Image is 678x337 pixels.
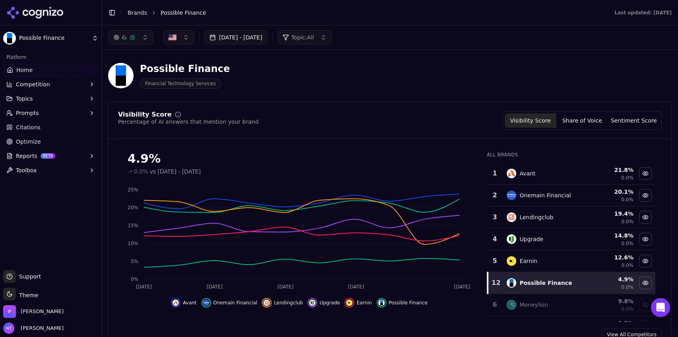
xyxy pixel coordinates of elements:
div: 5 [491,256,499,266]
span: 0.0% [622,197,634,203]
button: Sentiment Score [608,113,660,128]
button: ReportsBETA [3,150,98,162]
button: Hide lendingclub data [639,211,652,224]
span: Onemain Financial [213,300,258,306]
div: Onemain Financial [519,191,571,199]
span: Reports [16,152,37,160]
img: Perrill [3,305,16,318]
tr: 6moneylionMoneylion9.8%0.0%Show moneylion data [488,294,655,316]
span: vs [DATE] - [DATE] [150,168,201,175]
div: Upgrade [519,235,543,243]
tr: 2onemain financialOnemain Financial20.1%0.0%Hide onemain financial data [488,185,655,206]
a: Brands [128,10,147,16]
div: 9.5 % [591,319,633,327]
tr: 3lendingclubLendingclub19.4%0.0%Hide lendingclub data [488,206,655,228]
tspan: [DATE] [454,284,471,290]
span: 0.0% [622,240,634,247]
span: Support [16,273,41,281]
tr: 5earninEarnin12.6%0.0%Hide earnin data [488,250,655,272]
nav: breadcrumb [128,9,599,17]
span: Earnin [356,300,372,306]
span: [PERSON_NAME] [17,325,64,332]
span: 0.0% [134,168,148,175]
span: Possible Finance [19,35,89,42]
tspan: [DATE] [348,284,364,290]
button: Share of Voice [556,113,608,128]
a: Optimize [3,135,98,148]
a: Home [3,64,98,76]
span: Financial Technology Services [140,78,221,89]
div: Avant [519,169,535,177]
button: Hide upgrade data [308,298,340,308]
span: 0.0% [622,175,634,181]
div: Lendingclub [519,213,553,221]
button: Toolbox [3,164,98,177]
div: 4.9 % [591,275,633,283]
div: 1 [491,169,499,178]
button: Visibility Score [505,113,556,128]
tr: 4upgradeUpgrade14.8%0.0%Hide upgrade data [488,228,655,250]
button: Hide avant data [639,167,652,180]
img: avant [507,169,516,178]
div: 4 [491,234,499,244]
span: Toolbox [16,166,37,174]
button: Hide earnin data [639,255,652,267]
tspan: [DATE] [136,284,152,290]
img: Possible Finance [3,32,16,45]
img: onemain financial [507,191,516,200]
span: Lendingclub [274,300,303,306]
img: moneylion [507,300,516,310]
div: All Brands [487,152,655,158]
span: 0.0% [622,218,634,225]
div: 20.1 % [591,188,633,196]
tspan: 10% [128,241,138,246]
div: 14.8 % [591,232,633,240]
div: 9.8 % [591,297,633,305]
div: Possible Finance [140,62,230,75]
button: Hide upgrade data [639,233,652,245]
div: 4.9% [128,152,471,166]
img: earnin [507,256,516,266]
span: Upgrade [320,300,340,306]
span: Optimize [16,138,41,146]
img: upgrade [507,234,516,244]
img: lendingclub [263,300,270,306]
div: 12 [492,278,499,288]
span: Possible Finance [389,300,428,306]
button: Hide earnin data [345,298,372,308]
button: Hide lendingclub data [262,298,303,308]
span: 0.0% [622,284,634,290]
tr: 12possible financePossible Finance4.9%0.0%Hide possible finance data [488,272,655,294]
img: onemain financial [203,300,209,306]
tspan: 25% [128,187,138,193]
div: 3 [491,212,499,222]
tspan: [DATE] [277,284,294,290]
span: Citations [16,123,41,131]
div: 12.6 % [591,253,633,261]
span: Theme [16,292,38,298]
div: Open Intercom Messenger [651,298,670,317]
a: Citations [3,121,98,134]
div: Earnin [519,257,537,265]
button: Hide possible finance data [639,277,652,289]
tspan: 5% [131,259,138,264]
div: Platform [3,51,98,64]
button: Show opploans data [639,320,652,333]
tspan: 15% [128,223,138,228]
span: Perrill [21,308,64,315]
span: Competition [16,80,50,88]
button: Hide possible finance data [377,298,428,308]
img: United States [169,33,176,41]
span: Home [16,66,33,74]
span: Possible Finance [161,9,206,17]
button: Hide avant data [171,298,196,308]
button: Competition [3,78,98,91]
img: possible finance [507,278,516,288]
span: 0.0% [622,262,634,269]
span: Topic: All [291,33,314,41]
div: 21.8 % [591,166,633,174]
img: possible finance [378,300,385,306]
div: Visibility Score [118,111,172,118]
span: Avant [183,300,196,306]
div: Last updated: [DATE] [614,10,672,16]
